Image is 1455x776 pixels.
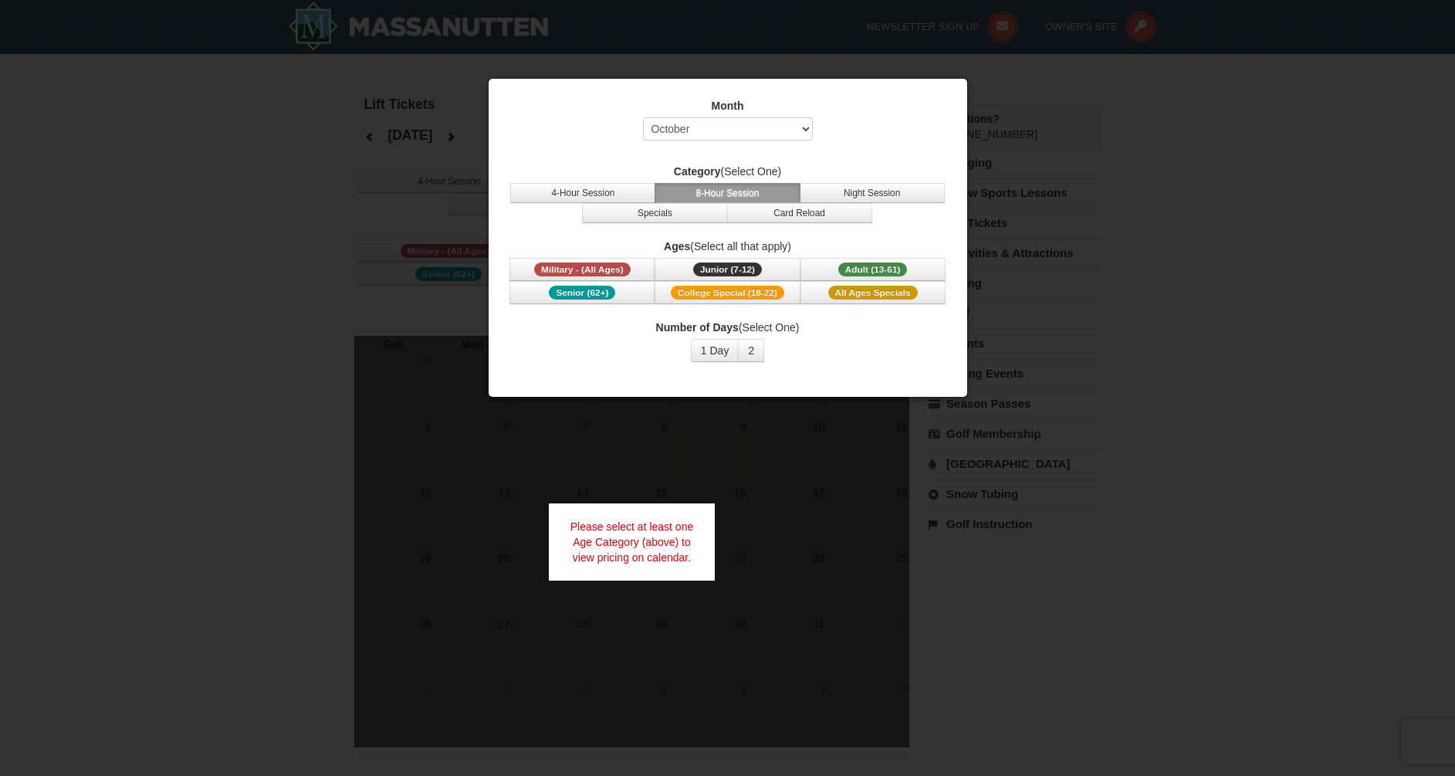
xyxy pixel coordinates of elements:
[800,183,945,203] button: Night Session
[712,100,744,112] strong: Month
[727,203,872,223] button: Card Reload
[508,239,948,254] label: (Select all that apply)
[656,321,739,334] strong: Number of Days
[655,183,800,203] button: 8-Hour Session
[738,339,764,362] button: 2
[691,339,739,362] button: 1 Day
[508,164,948,179] label: (Select One)
[549,286,615,300] span: Senior (62+)
[800,281,946,304] button: All Ages Specials
[510,183,655,203] button: 4-Hour Session
[838,263,908,276] span: Adult (13-61)
[800,258,946,281] button: Adult (13-61)
[674,165,721,178] strong: Category
[509,258,655,281] button: Military - (All Ages)
[671,286,784,300] span: College Special (18-22)
[655,258,800,281] button: Junior (7-12)
[582,203,727,223] button: Specials
[508,320,948,335] label: (Select One)
[655,281,800,304] button: College Special (18-22)
[828,286,918,300] span: All Ages Specials
[664,240,690,252] strong: Ages
[549,503,716,581] div: Please select at least one Age Category (above) to view pricing on calendar.
[534,263,631,276] span: Military - (All Ages)
[509,281,655,304] button: Senior (62+)
[693,263,762,276] span: Junior (7-12)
